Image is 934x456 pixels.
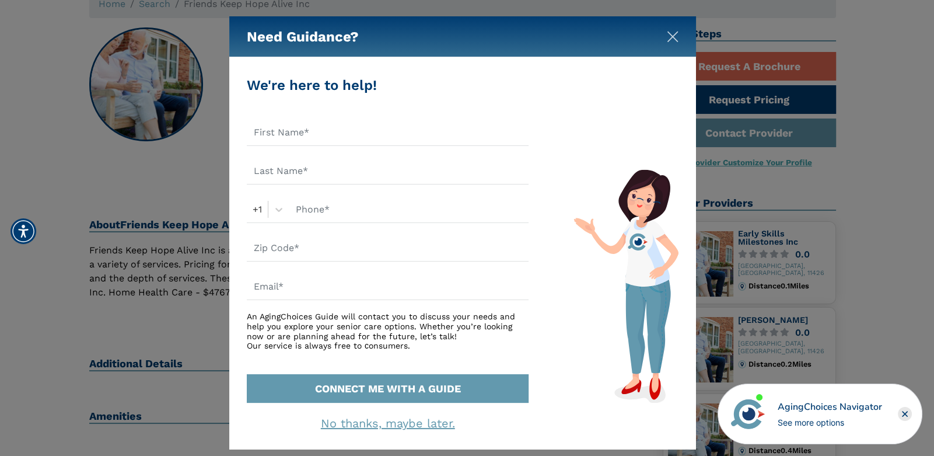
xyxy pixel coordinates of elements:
div: An AgingChoices Guide will contact you to discuss your needs and help you explore your senior car... [247,312,529,351]
input: First Name* [247,119,529,146]
div: Close [898,407,912,421]
h5: Need Guidance? [247,16,359,57]
div: Accessibility Menu [11,218,36,244]
img: modal-close.svg [667,31,678,43]
input: Last Name* [247,158,529,185]
input: Email* [247,273,529,300]
img: match-guide-form.svg [573,169,678,403]
input: Phone* [289,196,529,223]
button: CONNECT ME WITH A GUIDE [247,374,529,403]
div: AgingChoices Navigator [778,400,882,414]
input: Zip Code* [247,235,529,262]
div: See more options [778,416,882,429]
button: Close [667,29,678,40]
img: avatar [728,394,768,434]
a: No thanks, maybe later. [321,416,455,430]
div: We're here to help! [247,75,529,96]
